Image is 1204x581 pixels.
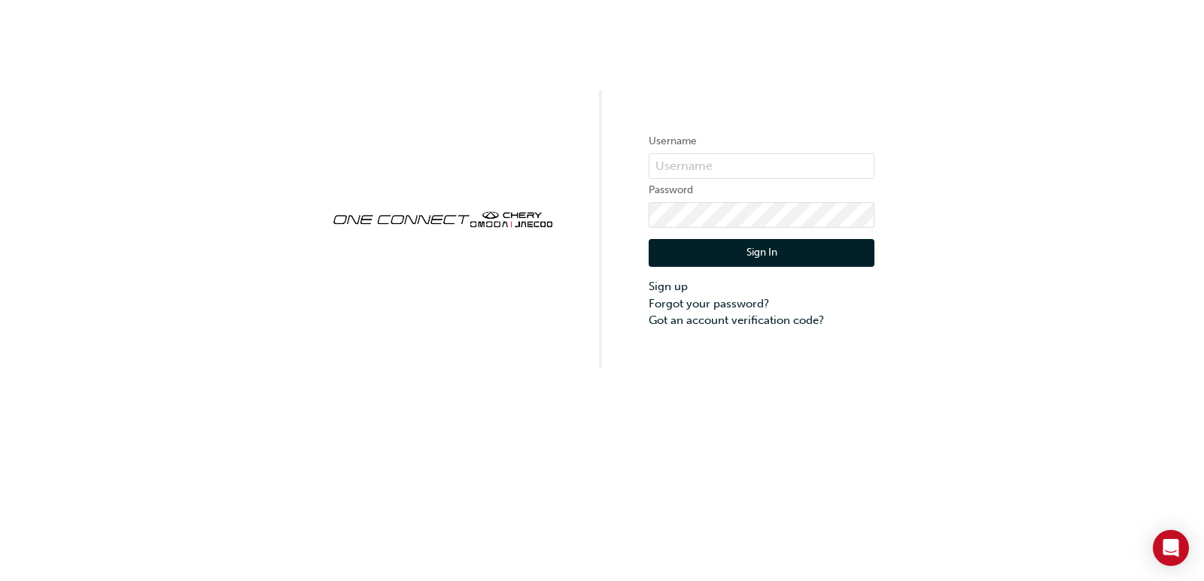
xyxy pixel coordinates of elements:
button: Sign In [649,239,874,268]
label: Username [649,132,874,150]
input: Username [649,153,874,179]
label: Password [649,181,874,199]
div: Open Intercom Messenger [1153,530,1189,566]
a: Sign up [649,278,874,295]
a: Got an account verification code? [649,312,874,329]
a: Forgot your password? [649,295,874,313]
img: oneconnect [330,198,555,238]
